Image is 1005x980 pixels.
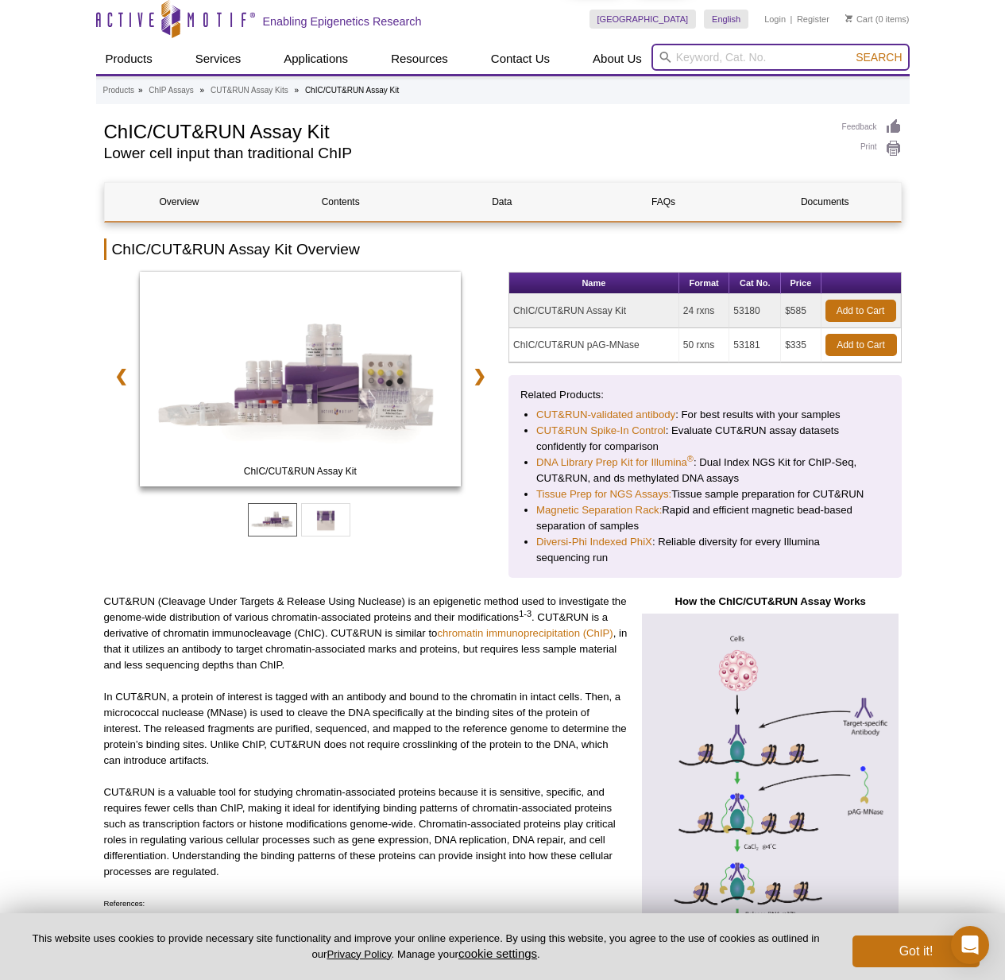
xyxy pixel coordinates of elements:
th: Price [781,273,821,294]
sup: ® [687,454,694,463]
a: Privacy Policy [327,948,391,960]
a: About Us [583,44,651,74]
h2: Enabling Epigenetics Research [263,14,422,29]
td: 24 rxns [679,294,729,328]
th: Name [509,273,679,294]
td: $585 [781,294,821,328]
li: | [790,10,793,29]
a: CUT&RUN-validated antibody [536,407,675,423]
a: English [704,10,748,29]
a: Magnetic Separation Rack: [536,502,662,518]
td: ChIC/CUT&RUN Assay Kit [509,294,679,328]
td: 50 rxns [679,328,729,362]
a: Contact Us [481,44,559,74]
a: Products [103,83,134,98]
li: : Dual Index NGS Kit for ChIP-Seq, CUT&RUN, and ds methylated DNA assays [536,455,874,486]
p: In CUT&RUN, a protein of interest is tagged with an antibody and bound to the chromatin in intact... [104,689,628,769]
a: Register [797,14,829,25]
a: Data [427,183,577,221]
a: Overview [105,183,254,221]
td: 53180 [729,294,781,328]
td: 53181 [729,328,781,362]
a: Applications [274,44,358,74]
a: DNA Library Prep Kit for Illumina® [536,455,694,471]
a: CUT&RUN Spike-In Control [536,423,666,439]
li: » [200,86,205,95]
a: Print [842,140,902,157]
li: : Reliable diversity for every Illumina sequencing run [536,534,874,566]
h1: ChIC/CUT&RUN Assay Kit [104,118,826,142]
a: Contents [266,183,416,221]
a: CUT&RUN Assay Kits [211,83,288,98]
a: FAQs [589,183,738,221]
a: Login [764,14,786,25]
h2: ChIC/CUT&RUN Assay Kit Overview [104,238,902,260]
a: Cart [845,14,873,25]
th: Format [679,273,729,294]
li: » [138,86,143,95]
a: Tissue Prep for NGS Assays: [536,486,671,502]
a: Services [186,44,251,74]
a: Add to Cart [825,300,896,322]
li: » [295,86,300,95]
a: Resources [381,44,458,74]
img: ChIC/CUT&RUN Assay Kit [140,272,462,486]
div: Open Intercom Messenger [951,926,989,964]
a: ❯ [462,358,497,394]
a: Products [96,44,162,74]
li: : For best results with your samples [536,407,874,423]
h2: Lower cell input than traditional ChIP [104,146,826,161]
img: Your Cart [845,14,852,22]
a: ❮ [104,358,138,394]
li: : Evaluate CUT&RUN assay datasets confidently for comparison [536,423,874,455]
li: Tissue sample preparation for CUT&RUN [536,486,874,502]
p: This website uses cookies to provide necessary site functionality and improve your online experie... [25,932,826,962]
a: Documents [750,183,899,221]
span: Search [856,51,902,64]
th: Cat No. [729,273,781,294]
li: ChIC/CUT&RUN Assay Kit [305,86,399,95]
li: (0 items) [845,10,910,29]
p: References: 1. [PERSON_NAME] Mol Cell, 16(1): 147-157 (2004) 2. [PERSON_NAME] (2017) , e21856 3. ... [104,896,628,959]
a: Diversi-Phi Indexed PhiX [536,534,652,550]
td: ChIC/CUT&RUN pAG-MNase [509,328,679,362]
li: Rapid and efficient magnetic bead-based separation of samples [536,502,874,534]
a: ChIP Assays [149,83,194,98]
a: chromatin immunoprecipitation (ChIP) [437,627,613,639]
td: $335 [781,328,821,362]
a: ChIC/CUT&RUN Assay Kit [140,272,462,491]
span: ChIC/CUT&RUN Assay Kit [143,463,458,479]
button: cookie settings [458,947,537,960]
button: Got it! [852,935,980,967]
button: Search [851,50,906,64]
p: CUT&RUN (Cleavage Under Targets & Release Using Nuclease) is an epigenetic method used to investi... [104,594,628,673]
sup: 1-3 [519,609,531,618]
a: Add to Cart [825,334,897,356]
p: Related Products: [520,387,890,403]
p: CUT&RUN is a valuable tool for studying chromatin-associated proteins because it is sensitive, sp... [104,784,628,880]
a: Feedback [842,118,902,136]
a: [GEOGRAPHIC_DATA] [589,10,697,29]
input: Keyword, Cat. No. [651,44,910,71]
strong: How the ChIC/CUT&RUN Assay Works [675,595,865,607]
